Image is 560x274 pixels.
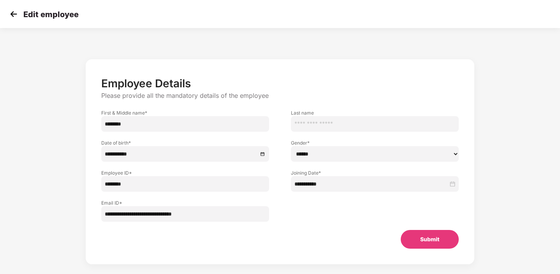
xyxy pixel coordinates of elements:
label: Last name [291,110,459,116]
label: Email ID [101,200,269,206]
label: Employee ID [101,170,269,176]
p: Please provide all the mandatory details of the employee [101,92,459,100]
button: Submit [401,230,459,249]
label: Gender [291,140,459,146]
p: Edit employee [23,10,79,19]
p: Employee Details [101,77,459,90]
label: Date of birth [101,140,269,146]
label: Joining Date [291,170,459,176]
label: First & Middle name [101,110,269,116]
img: svg+xml;base64,PHN2ZyB4bWxucz0iaHR0cDovL3d3dy53My5vcmcvMjAwMC9zdmciIHdpZHRoPSIzMCIgaGVpZ2h0PSIzMC... [8,8,19,20]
